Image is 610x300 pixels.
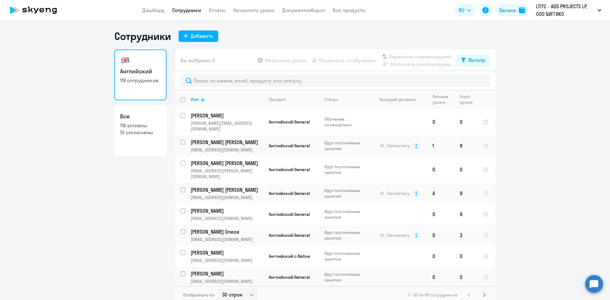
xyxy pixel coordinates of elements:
[427,225,455,246] td: 0
[519,7,525,13] img: balance
[114,105,166,156] a: Все118 активны10 отключены
[191,270,263,277] a: [PERSON_NAME]
[333,7,366,13] a: Все продукты
[455,225,478,246] td: 3
[324,250,368,262] p: Идут постоянные занятия
[496,4,529,17] button: Балансbalance
[380,190,410,196] span: A1 - Elementary
[269,211,310,217] span: Английский General
[120,129,161,136] p: 10 отключены
[191,237,263,242] p: [EMAIL_ADDRESS][DOMAIN_NAME]
[499,6,516,14] div: Баланс
[191,160,262,167] p: [PERSON_NAME] [PERSON_NAME]
[120,77,161,84] p: 118 сотрудников
[379,97,416,102] div: Текущий уровень
[455,183,478,204] td: 9
[427,267,455,288] td: 0
[282,7,325,13] a: Документооборот
[180,57,215,64] span: Вы выбрали: 0
[533,3,605,18] button: LTITC - ADS PROJECTS LP, ООО БИГГИКО
[191,195,263,200] p: [EMAIL_ADDRESS][DOMAIN_NAME]
[191,147,263,153] p: [EMAIL_ADDRESS][DOMAIN_NAME]
[191,278,263,284] p: [EMAIL_ADDRESS][DOMAIN_NAME]
[191,228,263,235] a: [PERSON_NAME] Олеся
[191,139,262,146] p: [PERSON_NAME] [PERSON_NAME]
[191,97,199,102] div: Имя
[191,207,263,214] a: [PERSON_NAME]
[459,6,464,14] span: RU
[380,232,410,238] span: A1 - Elementary
[269,167,310,172] span: Английский General
[191,249,262,256] p: [PERSON_NAME]
[191,160,263,167] a: [PERSON_NAME] [PERSON_NAME]
[269,143,310,149] span: Английский General
[455,246,478,267] td: 0
[324,140,368,151] p: Идут постоянные занятия
[324,116,368,128] p: Обучение остановлено
[191,120,263,132] p: [PERSON_NAME][EMAIL_ADDRESS][DOMAIN_NAME]
[180,74,491,87] input: Поиск по имени, email, продукту или статусу
[191,228,262,235] p: [PERSON_NAME] Олеся
[191,168,263,179] p: [EMAIL_ADDRESS][PERSON_NAME][DOMAIN_NAME]
[460,94,478,105] div: Корп. уроки
[269,274,310,280] span: Английский General
[324,188,368,199] p: Идут постоянные занятия
[191,186,262,193] p: [PERSON_NAME] [PERSON_NAME]
[427,204,455,225] td: 0
[324,271,368,283] p: Идут постоянные занятия
[427,183,455,204] td: 4
[172,7,201,13] a: Сотрудники
[432,94,450,105] div: Личные уроки
[269,190,310,196] span: Английский General
[380,143,410,149] span: A1 - Elementary
[536,3,595,18] p: LTITC - ADS PROJECTS LP, ООО БИГГИКО
[120,112,161,121] h3: Все
[427,156,455,183] td: 0
[427,246,455,267] td: 0
[120,55,130,65] img: english
[269,253,310,259] span: Английский с Native
[269,97,286,102] div: Продукт
[373,97,427,102] div: Текущий уровень
[455,135,478,156] td: 9
[191,207,262,214] p: [PERSON_NAME]
[191,257,263,263] p: [EMAIL_ADDRESS][DOMAIN_NAME]
[455,267,478,288] td: 0
[427,135,455,156] td: 1
[114,30,171,43] h1: Сотрудники
[324,97,338,102] div: Статус
[191,139,263,146] a: [PERSON_NAME] [PERSON_NAME]
[455,156,478,183] td: 0
[209,7,226,13] a: Отчеты
[191,249,263,256] a: [PERSON_NAME]
[191,112,263,119] a: [PERSON_NAME]
[191,216,263,221] p: [EMAIL_ADDRESS][DOMAIN_NAME]
[191,186,263,193] a: [PERSON_NAME] [PERSON_NAME]
[324,97,368,102] div: Статус
[456,55,491,66] button: Фильтр
[191,270,262,277] p: [PERSON_NAME]
[455,109,478,135] td: 0
[324,164,368,175] p: Идут постоянные занятия
[455,204,478,225] td: 9
[468,56,485,64] div: Фильтр
[427,109,455,135] td: 0
[120,122,161,129] p: 118 активны
[269,97,319,102] div: Продукт
[408,292,457,298] span: 1 - 30 из 118 сотрудников
[191,112,262,119] p: [PERSON_NAME]
[324,209,368,220] p: Идут постоянные занятия
[179,30,218,42] button: Добавить
[324,230,368,241] p: Идут постоянные занятия
[454,4,475,17] button: RU
[269,232,310,238] span: Английский General
[191,32,213,40] div: Добавить
[191,97,263,102] div: Имя
[460,94,473,105] div: Корп. уроки
[269,119,310,125] span: Английский General
[233,7,274,13] a: Начислить уроки
[114,50,166,100] a: Английский118 сотрудников
[183,292,215,298] span: Отображать по:
[142,7,165,13] a: Дашборд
